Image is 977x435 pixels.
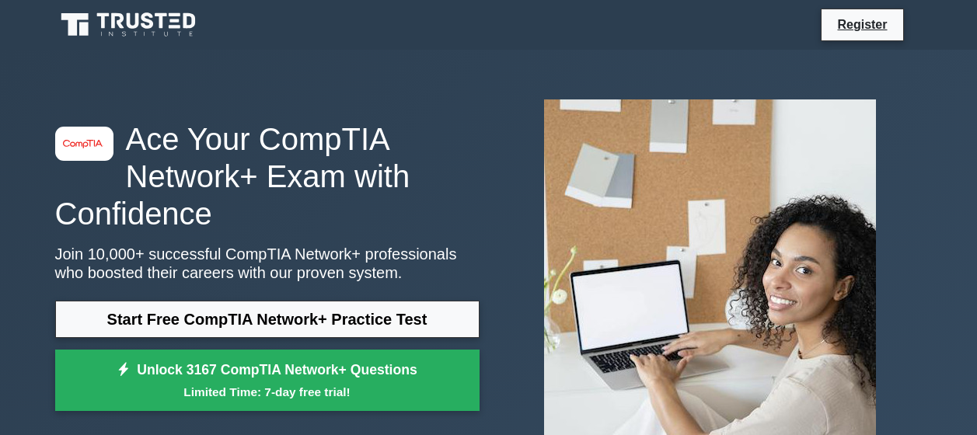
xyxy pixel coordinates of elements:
p: Join 10,000+ successful CompTIA Network+ professionals who boosted their careers with our proven ... [55,245,480,282]
a: Start Free CompTIA Network+ Practice Test [55,301,480,338]
h1: Ace Your CompTIA Network+ Exam with Confidence [55,120,480,232]
a: Register [828,15,896,34]
a: Unlock 3167 CompTIA Network+ QuestionsLimited Time: 7-day free trial! [55,350,480,412]
small: Limited Time: 7-day free trial! [75,383,460,401]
